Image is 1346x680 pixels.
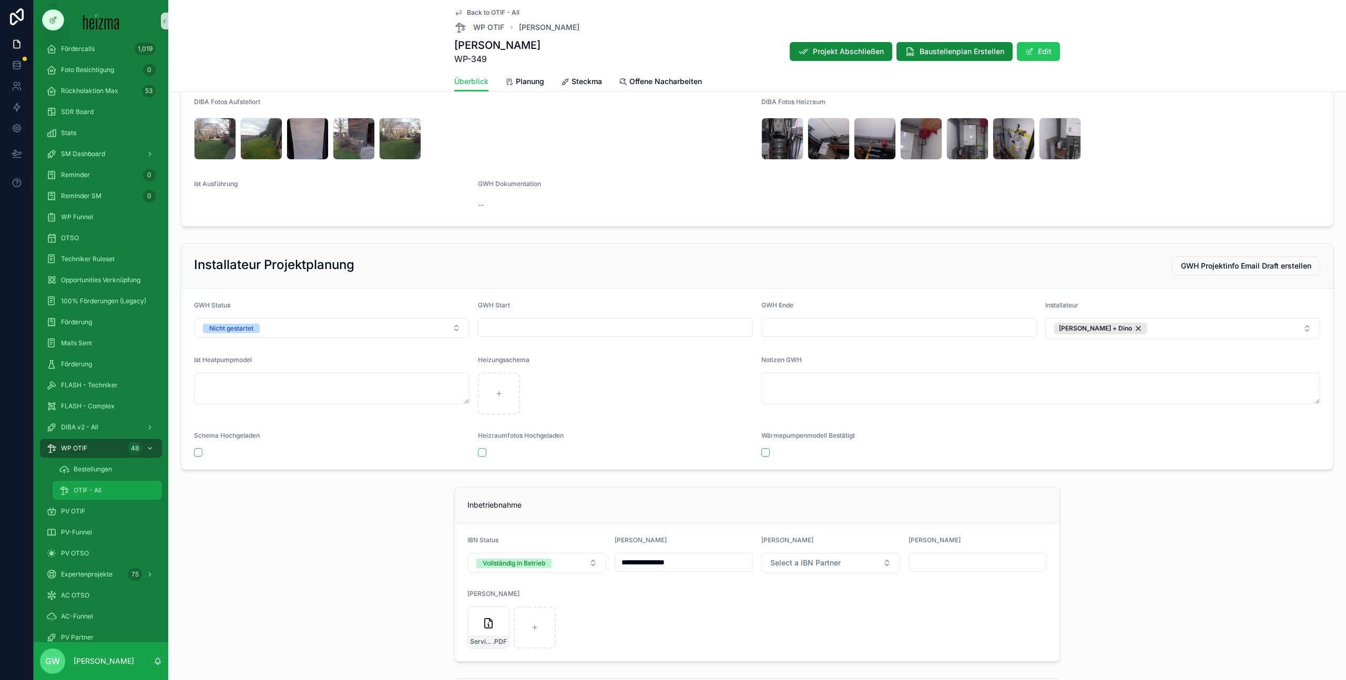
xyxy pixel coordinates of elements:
[470,637,493,646] span: ServiceReport_20250805201741
[34,42,168,642] div: scrollable content
[467,536,498,544] span: IBN Status
[194,431,260,439] span: Schema Hochgeladen
[40,229,162,248] a: OTSO
[813,46,884,57] span: Projekt Abschließen
[909,536,961,544] span: [PERSON_NAME]
[53,460,162,479] a: Bestellungen
[454,38,541,53] h1: [PERSON_NAME]
[478,200,484,210] span: --
[61,45,95,53] span: Fördercalls
[920,46,1004,57] span: Baustellenplan Erstellen
[1172,256,1320,275] button: GWH Projektinfo Email Draft erstellen
[61,528,92,537] span: PV-Funnel
[61,570,113,579] span: Expertenprojekte
[761,356,802,364] span: Notizen GWH
[519,22,579,33] a: [PERSON_NAME]
[40,628,162,647] a: PV Partner
[194,256,354,273] h2: Installateur Projektplanung
[1054,323,1147,334] button: Unselect 159
[143,190,156,202] div: 0
[61,108,94,116] span: SDR Board
[61,612,93,621] span: AC-Funnel
[61,234,79,242] span: OTSO
[61,171,90,179] span: Reminder
[40,565,162,584] a: Expertenprojekte75
[45,655,60,667] span: GW
[40,439,162,458] a: WP OTIF48
[473,22,504,33] span: WP OTIF
[1017,42,1060,61] button: Edit
[142,85,156,97] div: 53
[505,72,544,93] a: Planung
[467,590,519,597] span: [PERSON_NAME]
[478,356,529,364] span: Heizungsschema
[74,656,134,666] p: [PERSON_NAME]
[40,292,162,311] a: 100% Förderungen (Legacy)
[61,192,101,200] span: Reminder SM
[135,43,156,55] div: 1,019
[40,502,162,521] a: PV OTIF
[40,355,162,374] a: Förderung
[61,276,140,284] span: Opportunities Verknüpfung
[454,53,541,65] span: WP-349
[61,633,94,642] span: PV Partner
[454,72,488,92] a: Überblick
[40,523,162,542] a: PV-Funnel
[61,591,89,600] span: AC OTSO
[561,72,602,93] a: Steckma
[61,549,89,558] span: PV OTSO
[1059,324,1132,333] span: [PERSON_NAME] + Dino
[761,301,793,309] span: GWH Ende
[40,102,162,121] a: SDR Board
[1045,318,1321,339] button: Select Button
[61,297,146,305] span: 100% Förderungen (Legacy)
[572,76,602,87] span: Steckma
[40,397,162,416] a: FLASH - Complex
[40,607,162,626] a: AC-Funnel
[478,431,564,439] span: Heizraumfotos Hochgeladen
[128,442,142,455] div: 48
[40,187,162,205] a: Reminder SM0
[209,324,253,333] div: Nicht gestartet
[454,76,488,87] span: Überblick
[467,553,606,573] button: Select Button
[761,553,900,573] button: Select Button
[40,60,162,79] a: Foto Besichtigung0
[1045,301,1078,309] span: Installateur
[896,42,1013,61] button: Baustellenplan Erstellen
[619,72,702,93] a: Offene Nacharbeiten
[40,271,162,290] a: Opportunities Verknüpfung
[61,213,93,221] span: WP Funnel
[143,169,156,181] div: 0
[483,559,545,568] div: Vollständig in Betrieb
[194,318,470,338] button: Select Button
[61,318,92,326] span: Förderung
[194,356,252,364] span: Ist Heatpumpmodel
[40,313,162,332] a: Förderung
[61,66,114,74] span: Foto Besichtigung
[40,418,162,437] a: DiBA v2 - All
[40,334,162,353] a: Mails Sent
[40,208,162,226] a: WP Funnel
[61,150,105,158] span: SM Dashboard
[40,123,162,142] a: Stats
[194,180,238,188] span: Ist Ausführung
[478,301,510,309] span: GWH Start
[74,465,112,473] span: Bestellungen
[761,536,813,544] span: [PERSON_NAME]
[40,376,162,395] a: FLASH - Techniker
[40,166,162,184] a: Reminder0
[143,64,156,76] div: 0
[40,39,162,58] a: Fördercalls1,019
[790,42,892,61] button: Projekt Abschließen
[61,129,76,137] span: Stats
[493,637,507,646] span: .PDF
[61,339,92,347] span: Mails Sent
[53,481,162,500] a: OTIF - All
[454,21,504,34] a: WP OTIF
[74,486,101,494] span: OTIF - All
[761,431,855,439] span: Wärmepumpenmodell Bestätigt
[1181,261,1311,271] span: GWH Projektinfo Email Draft erstellen
[770,558,841,568] span: Select a IBN Partner
[467,8,519,17] span: Back to OTIF - All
